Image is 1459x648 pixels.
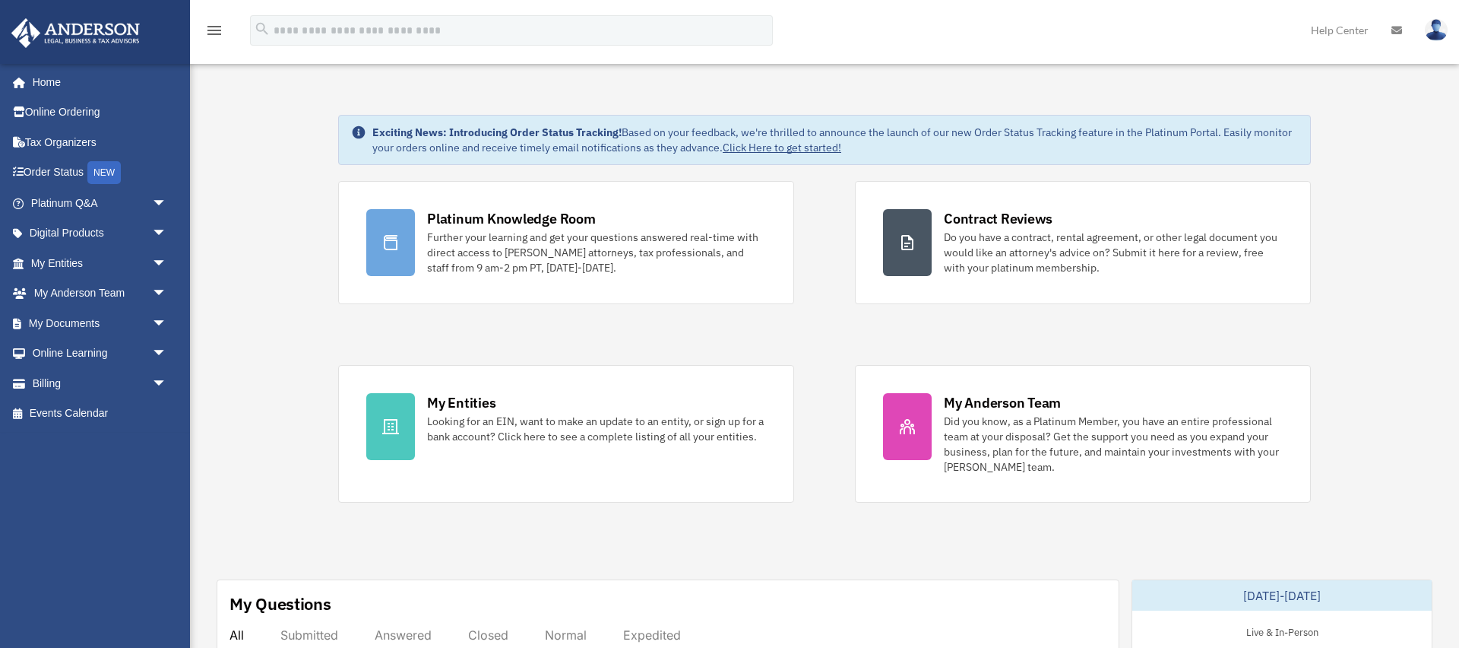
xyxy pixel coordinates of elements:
div: Platinum Knowledge Room [427,209,596,228]
a: Tax Organizers [11,127,190,157]
div: My Anderson Team [944,393,1061,412]
span: arrow_drop_down [152,338,182,370]
div: Submitted [280,627,338,643]
div: Based on your feedback, we're thrilled to announce the launch of our new Order Status Tracking fe... [372,125,1298,155]
div: Do you have a contract, rental agreement, or other legal document you would like an attorney's ad... [944,230,1283,275]
div: My Entities [427,393,495,412]
div: Contract Reviews [944,209,1052,228]
a: Events Calendar [11,399,190,429]
a: My Entitiesarrow_drop_down [11,248,190,278]
i: search [254,21,271,37]
div: Expedited [623,627,681,643]
span: arrow_drop_down [152,248,182,279]
img: Anderson Advisors Platinum Portal [7,18,144,48]
div: My Questions [229,592,331,615]
a: Online Ordering [11,97,190,128]
span: arrow_drop_down [152,308,182,339]
a: Digital Productsarrow_drop_down [11,218,190,249]
a: Platinum Q&Aarrow_drop_down [11,188,190,218]
strong: Exciting News: Introducing Order Status Tracking! [372,125,622,139]
a: Home [11,67,182,97]
a: Order StatusNEW [11,157,190,189]
img: User Pic [1425,19,1448,41]
i: menu [205,21,223,40]
a: Billingarrow_drop_down [11,368,190,399]
div: Further your learning and get your questions answered real-time with direct access to [PERSON_NAM... [427,230,766,275]
a: My Anderson Team Did you know, as a Platinum Member, you have an entire professional team at your... [855,365,1311,503]
div: NEW [87,161,121,184]
a: Online Learningarrow_drop_down [11,338,190,369]
div: All [229,627,244,643]
a: My Documentsarrow_drop_down [11,308,190,338]
div: Did you know, as a Platinum Member, you have an entire professional team at your disposal? Get th... [944,414,1283,475]
a: My Anderson Teamarrow_drop_down [11,278,190,309]
div: Closed [468,627,508,643]
a: Platinum Knowledge Room Further your learning and get your questions answered real-time with dire... [338,181,794,304]
a: menu [205,27,223,40]
span: arrow_drop_down [152,368,182,399]
a: Contract Reviews Do you have a contract, rental agreement, or other legal document you would like... [855,181,1311,304]
span: arrow_drop_down [152,188,182,219]
span: arrow_drop_down [152,218,182,249]
div: Live & In-Person [1234,623,1331,639]
a: My Entities Looking for an EIN, want to make an update to an entity, or sign up for a bank accoun... [338,365,794,503]
a: Click Here to get started! [723,141,841,154]
div: Normal [545,627,587,643]
div: Answered [375,627,432,643]
span: arrow_drop_down [152,278,182,310]
div: Looking for an EIN, want to make an update to an entity, or sign up for a bank account? Click her... [427,414,766,444]
div: [DATE]-[DATE] [1132,580,1432,611]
